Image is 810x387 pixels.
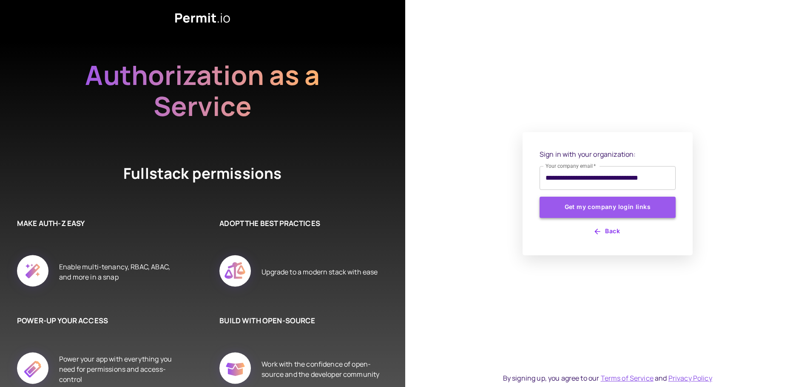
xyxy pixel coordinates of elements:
[92,163,313,184] h4: Fullstack permissions
[546,162,596,169] label: Your company email
[58,59,347,121] h2: Authorization as a Service
[219,218,379,229] h6: ADOPT THE BEST PRACTICES
[540,225,676,238] button: Back
[503,373,712,383] div: By signing up, you agree to our and
[540,149,676,159] p: Sign in with your organization:
[601,373,654,383] a: Terms of Service
[219,315,379,326] h6: BUILD WITH OPEN-SOURCE
[261,246,378,298] div: Upgrade to a modern stack with ease
[17,315,177,326] h6: POWER-UP YOUR ACCESS
[59,246,177,298] div: Enable multi-tenancy, RBAC, ABAC, and more in a snap
[668,373,712,383] a: Privacy Policy
[540,197,676,218] button: Get my company login links
[17,218,177,229] h6: MAKE AUTH-Z EASY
